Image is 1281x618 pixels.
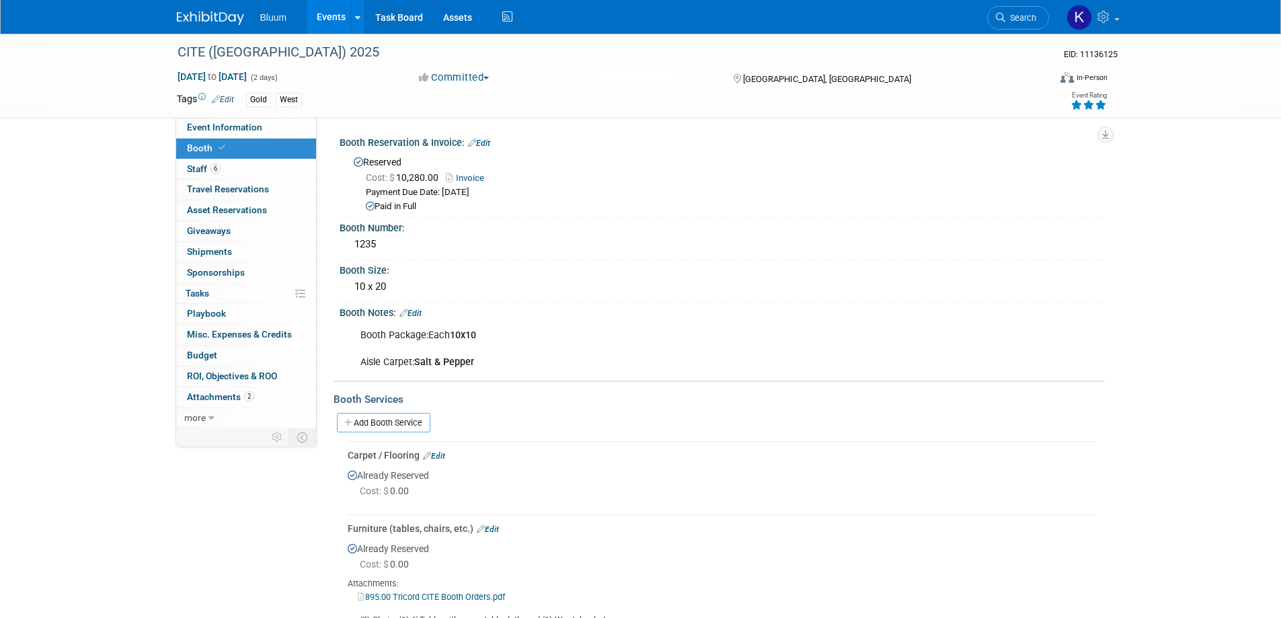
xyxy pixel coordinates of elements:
[184,412,206,423] span: more
[276,93,302,107] div: West
[177,11,244,25] img: ExhibitDay
[176,284,316,304] a: Tasks
[176,366,316,387] a: ROI, Objectives & ROO
[468,139,490,148] a: Edit
[177,92,234,108] td: Tags
[210,163,221,173] span: 6
[288,428,316,446] td: Toggle Event Tabs
[337,413,430,432] a: Add Booth Service
[334,392,1105,407] div: Booth Services
[266,428,289,446] td: Personalize Event Tab Strip
[340,132,1105,150] div: Booth Reservation & Invoice:
[450,330,476,341] b: 10x10
[1060,72,1074,83] img: Format-Inperson.png
[176,304,316,324] a: Playbook
[187,163,221,174] span: Staff
[176,387,316,408] a: Attachments2
[360,559,390,570] span: Cost: $
[244,391,254,401] span: 2
[743,74,911,84] span: [GEOGRAPHIC_DATA], [GEOGRAPHIC_DATA]
[186,288,209,299] span: Tasks
[176,325,316,345] a: Misc. Expenses & Credits
[423,451,445,461] a: Edit
[176,159,316,180] a: Staff6
[187,371,277,381] span: ROI, Objectives & ROO
[187,184,269,194] span: Travel Reservations
[187,329,292,340] span: Misc. Expenses & Credits
[177,71,247,83] span: [DATE] [DATE]
[176,180,316,200] a: Travel Reservations
[340,303,1105,320] div: Booth Notes:
[260,12,287,23] span: Bluum
[350,276,1095,297] div: 10 x 20
[360,559,414,570] span: 0.00
[187,308,226,319] span: Playbook
[249,73,278,82] span: (2 days)
[173,40,1029,65] div: CITE ([GEOGRAPHIC_DATA]) 2025
[176,408,316,428] a: more
[366,186,1095,199] div: Payment Due Date: [DATE]
[477,525,499,534] a: Edit
[351,322,957,376] div: Booth Package:Each Aisle Carpet:
[187,246,232,257] span: Shipments
[176,118,316,138] a: Event Information
[970,70,1108,90] div: Event Format
[1005,13,1036,23] span: Search
[176,263,316,283] a: Sponsorships
[206,71,219,82] span: to
[1071,92,1107,99] div: Event Rating
[176,221,316,241] a: Giveaways
[414,356,474,368] b: Salt & Pepper
[176,139,316,159] a: Booth
[187,204,267,215] span: Asset Reservations
[187,267,245,278] span: Sponsorships
[360,486,390,496] span: Cost: $
[399,309,422,318] a: Edit
[366,172,444,183] span: 10,280.00
[1066,5,1092,30] img: Kellie Noller
[987,6,1049,30] a: Search
[187,350,217,360] span: Budget
[360,486,414,496] span: 0.00
[219,144,225,151] i: Booth reservation complete
[446,173,491,183] a: Invoice
[366,172,396,183] span: Cost: $
[350,152,1095,213] div: Reserved
[187,143,228,153] span: Booth
[212,95,234,104] a: Edit
[348,462,1095,510] div: Already Reserved
[366,200,1095,213] div: Paid in Full
[187,225,231,236] span: Giveaways
[187,391,254,402] span: Attachments
[414,71,494,85] button: Committed
[1064,49,1118,59] span: Event ID: 11136125
[350,234,1095,255] div: 1235
[340,218,1105,235] div: Booth Number:
[348,578,1095,590] div: Attachments:
[340,260,1105,277] div: Booth Size:
[246,93,271,107] div: Gold
[187,122,262,132] span: Event Information
[176,242,316,262] a: Shipments
[176,346,316,366] a: Budget
[358,592,505,602] a: 895.00 Tricord CITE Booth Orders.pdf
[348,522,1095,535] div: Furniture (tables, chairs, etc.)
[348,449,1095,462] div: Carpet / Flooring
[1076,73,1108,83] div: In-Person
[176,200,316,221] a: Asset Reservations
